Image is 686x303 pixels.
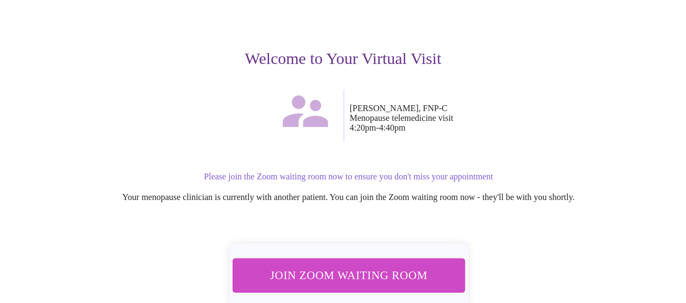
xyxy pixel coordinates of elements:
p: Your menopause clinician is currently with another patient. You can join the Zoom waiting room no... [28,192,669,202]
p: [PERSON_NAME], FNP-C Menopause telemedicine visit 4:20pm - 4:40pm [350,104,669,133]
button: Join Zoom Waiting Room [232,258,465,292]
h3: Welcome to Your Virtual Visit [17,49,669,68]
span: Join Zoom Waiting Room [246,265,450,285]
p: Please join the Zoom waiting room now to ensure you don't miss your appointment [28,172,669,182]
